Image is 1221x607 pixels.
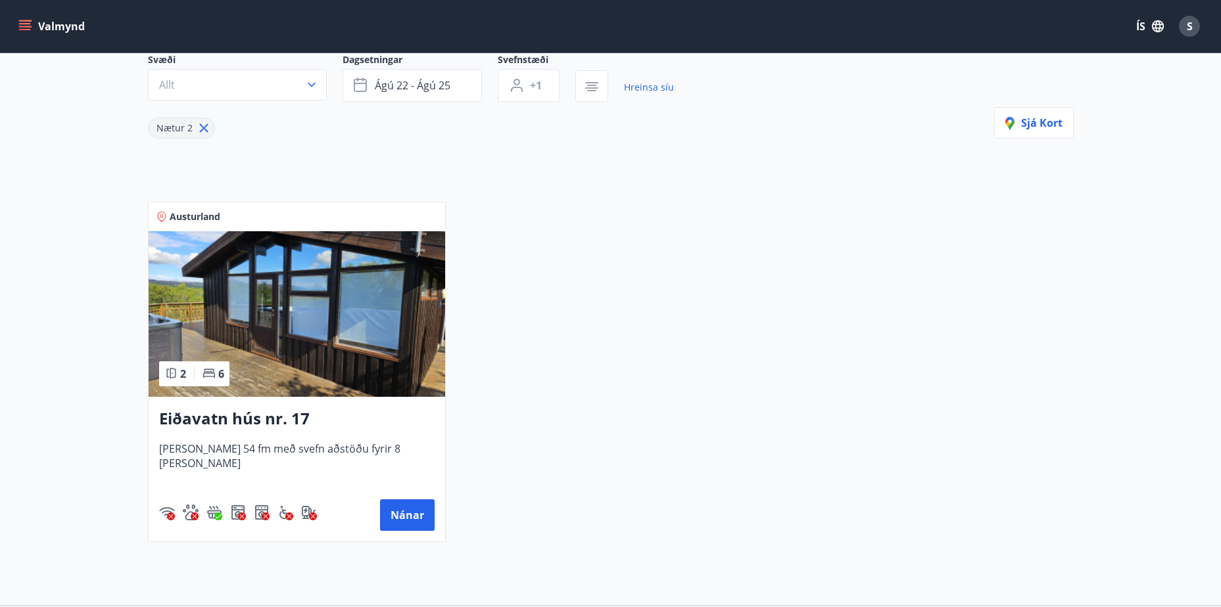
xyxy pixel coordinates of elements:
div: Aðgengi fyrir hjólastól [277,505,293,520]
h3: Eiðavatn hús nr. 17 [159,407,435,431]
div: Hleðslustöð fyrir rafbíla [301,505,317,520]
button: S [1174,11,1205,42]
button: +1 [498,69,560,102]
img: Paella dish [149,231,445,397]
a: Hreinsa síu [624,73,674,102]
div: Þurrkari [254,505,270,520]
span: Svæði [148,53,343,69]
img: h89QDIuHlAdpqTriuIvuEWkTH976fOgBEOOeu1mi.svg [206,505,222,520]
button: menu [16,14,90,38]
span: Allt [159,78,175,92]
button: Sjá kort [994,107,1074,139]
span: Sjá kort [1005,116,1063,130]
span: [PERSON_NAME] 54 fm með svefn aðstöðu fyrir 8 [PERSON_NAME] [159,441,435,485]
button: Allt [148,69,327,101]
img: 8IYIKVZQyRlUC6HQIIUSdjpPGRncJsz2RzLgWvp4.svg [277,505,293,520]
div: Þvottavél [230,505,246,520]
span: 2 [180,367,186,381]
img: pxcaIm5dSOV3FS4whs1soiYWTwFQvksT25a9J10C.svg [183,505,199,520]
span: 6 [218,367,224,381]
img: nH7E6Gw2rvWFb8XaSdRp44dhkQaj4PJkOoRYItBQ.svg [301,505,317,520]
div: Gæludýr [183,505,199,520]
span: Dagsetningar [343,53,498,69]
span: Austurland [170,210,220,223]
img: Dl16BY4EX9PAW649lg1C3oBuIaAsR6QVDQBO2cTm.svg [230,505,246,520]
button: ágú 22 - ágú 25 [343,69,482,102]
div: Nætur 2 [148,118,215,139]
button: ÍS [1129,14,1171,38]
img: hddCLTAnxqFUMr1fxmbGG8zWilo2syolR0f9UjPn.svg [254,505,270,520]
div: Þráðlaust net [159,505,175,520]
span: Nætur 2 [156,122,193,134]
span: +1 [530,78,542,93]
button: Nánar [380,499,435,531]
span: S [1187,19,1193,34]
span: Svefnstæði [498,53,575,69]
img: HJRyFFsYp6qjeUYhR4dAD8CaCEsnIFYZ05miwXoh.svg [159,505,175,520]
div: Heitur pottur [206,505,222,520]
span: ágú 22 - ágú 25 [375,78,450,93]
